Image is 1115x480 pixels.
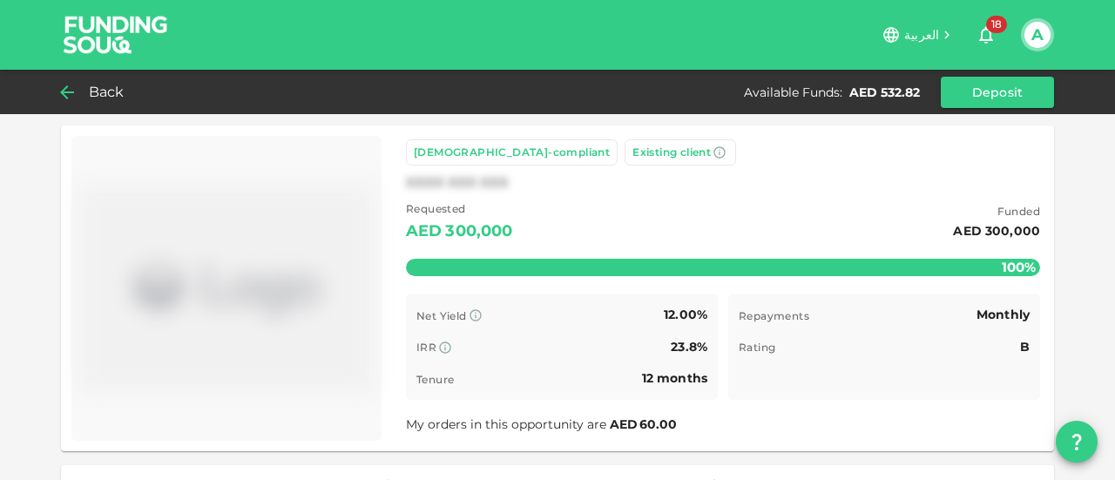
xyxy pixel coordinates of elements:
[639,416,677,432] span: 60.00
[671,339,707,355] span: 23.8%
[642,370,707,386] span: 12 months
[969,17,1003,52] button: 18
[610,416,638,432] span: AED
[744,84,842,101] div: Available Funds :
[89,80,125,105] span: Back
[78,143,375,434] img: Marketplace Logo
[1020,339,1030,355] span: B
[632,145,711,159] span: Existing client
[976,307,1030,322] span: Monthly
[941,77,1054,108] button: Deposit
[414,144,610,161] div: [DEMOGRAPHIC_DATA]-compliant
[406,200,513,218] span: Requested
[416,341,436,354] span: IRR
[849,84,920,101] div: AED 532.82
[739,341,775,354] span: Rating
[904,27,939,43] span: العربية
[986,16,1007,33] span: 18
[416,309,467,322] span: Net Yield
[953,203,1040,220] span: Funded
[406,172,509,193] div: XXXX XXX XXX
[739,309,809,322] span: Repayments
[664,307,707,322] span: 12.00%
[1056,421,1098,463] button: question
[406,416,679,432] span: My orders in this opportunity are
[1024,22,1051,48] button: A
[416,373,454,386] span: Tenure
